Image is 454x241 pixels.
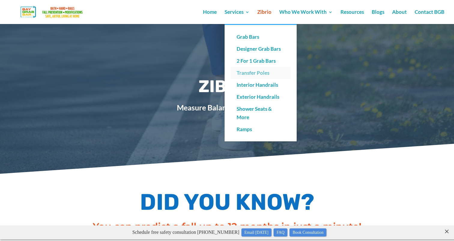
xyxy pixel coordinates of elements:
[279,10,333,24] a: Who We Work With
[225,10,250,24] a: Services
[231,31,291,43] a: Grab Bars
[257,10,271,24] a: Zibrio
[340,10,364,24] a: Resources
[203,10,217,24] a: Home
[231,67,291,79] a: Transfer Poles
[10,4,95,20] img: Bay Grab Bar
[444,2,450,7] close: ×
[45,219,409,234] p: You can predict a fall up to 12 months in just a minute!
[231,103,291,123] a: Shower Seats & More
[110,102,344,113] span: Measure Balance and Fall Risk
[14,2,444,12] p: Schedule free safety consultation [PHONE_NUMBER]
[231,79,291,91] a: Interior Handrails
[231,91,291,103] a: Exterior Handrails
[231,43,291,55] a: Designer Grab Bars
[110,74,344,102] h1: Zibrio
[392,10,407,24] a: About
[241,3,271,11] a: Email [DATE]
[45,188,409,220] h1: DID YOU KNOW?
[231,55,291,67] a: 2 For 1 Grab Bars
[231,123,291,135] a: Ramps
[274,3,287,11] a: FAQ
[372,10,384,24] a: Blogs
[289,3,326,11] a: Book Consultation
[415,10,444,24] a: Contact BGB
